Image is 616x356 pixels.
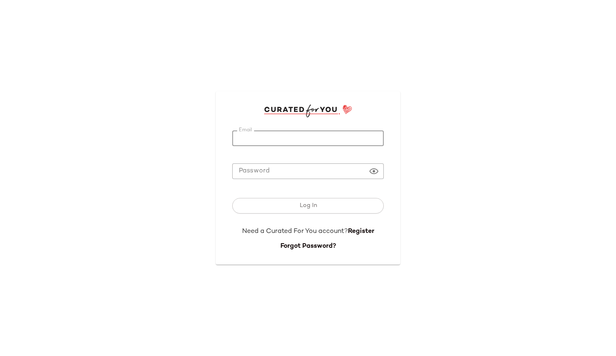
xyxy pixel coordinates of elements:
button: Log In [232,198,384,214]
img: cfy_login_logo.DGdB1djN.svg [264,105,352,117]
a: Register [348,228,374,235]
span: Need a Curated For You account? [242,228,348,235]
span: Log In [299,202,317,209]
a: Forgot Password? [280,243,336,250]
